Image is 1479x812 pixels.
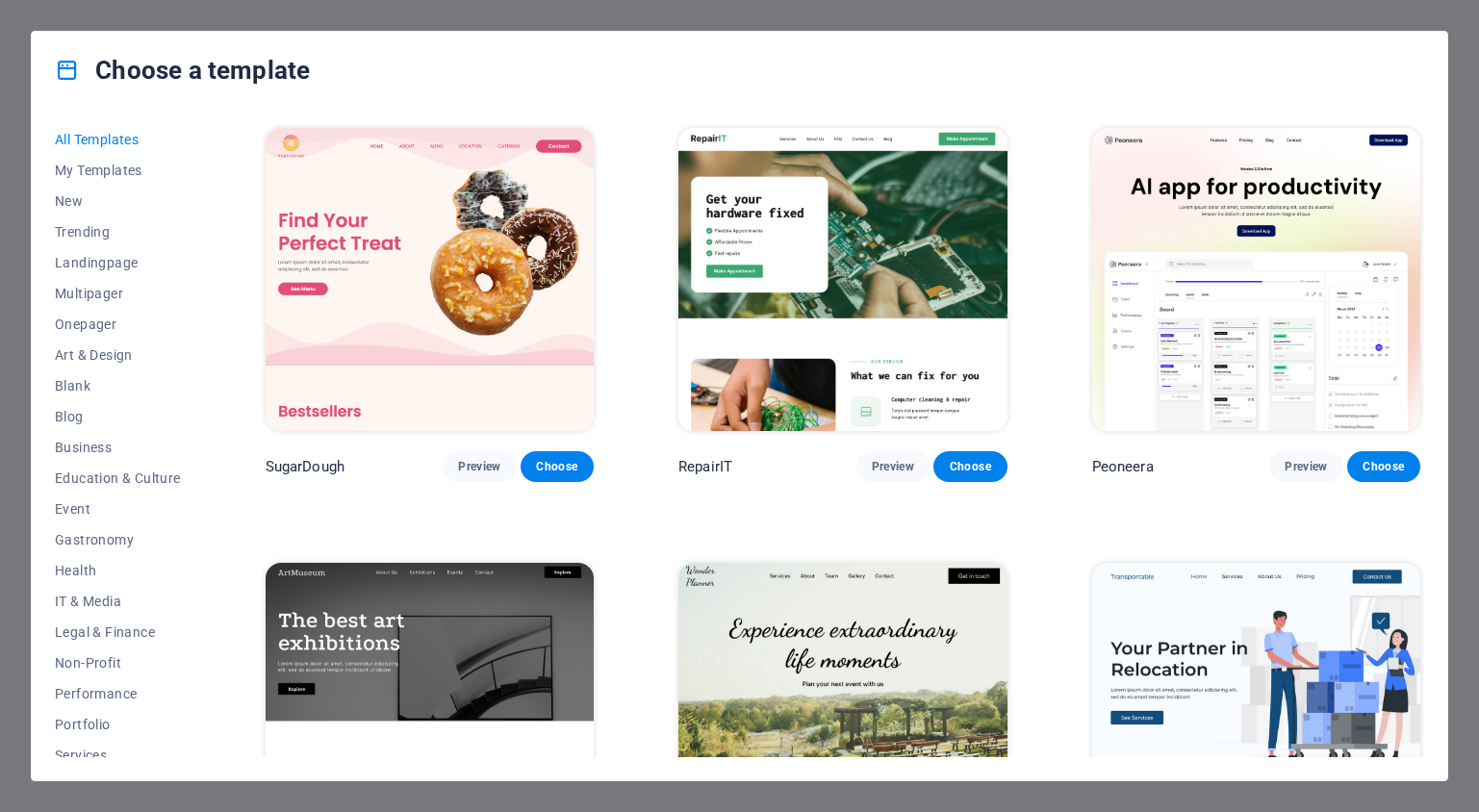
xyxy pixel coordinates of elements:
button: Preview [1269,451,1342,482]
button: Choose [521,451,594,482]
button: Onepager [55,309,181,340]
button: Non-Profit [55,647,181,678]
span: Business [55,440,181,455]
span: Choose [949,459,991,474]
button: Gastronomy [55,524,181,555]
span: Blog [55,409,181,424]
span: Event [55,501,181,517]
span: Gastronomy [55,532,181,547]
button: New [55,186,181,216]
span: Preview [872,459,914,474]
button: Landingpage [55,247,181,278]
span: Onepager [55,317,181,332]
button: Services [55,740,181,771]
span: Portfolio [55,717,181,732]
span: New [55,193,181,209]
button: Portfolio [55,709,181,740]
p: RepairIT [678,457,732,476]
img: RepairIT [678,128,1007,431]
span: Blank [55,378,181,393]
span: Landingpage [55,255,181,270]
button: Preview [856,451,930,482]
span: IT & Media [55,594,181,609]
button: Blank [55,370,181,401]
button: Multipager [55,278,181,309]
button: Health [55,555,181,586]
img: Peoneera [1092,128,1420,431]
button: All Templates [55,124,181,155]
span: Choose [1363,459,1405,474]
span: Services [55,748,181,763]
h4: Choose a template [55,55,310,86]
button: Performance [55,678,181,709]
button: My Templates [55,155,181,186]
span: Multipager [55,286,181,301]
span: Choose [536,459,578,474]
span: Legal & Finance [55,624,181,640]
button: Preview [443,451,516,482]
span: Performance [55,686,181,701]
span: Non-Profit [55,655,181,671]
button: Blog [55,401,181,432]
span: Preview [458,459,500,474]
span: My Templates [55,163,181,178]
span: Education & Culture [55,470,181,486]
button: Education & Culture [55,463,181,494]
span: Health [55,563,181,578]
span: Trending [55,224,181,240]
img: SugarDough [266,128,594,431]
button: Business [55,432,181,463]
button: Legal & Finance [55,617,181,647]
span: Art & Design [55,347,181,363]
button: Choose [933,451,1007,482]
button: Choose [1347,451,1420,482]
button: Event [55,494,181,524]
button: Trending [55,216,181,247]
button: IT & Media [55,586,181,617]
span: All Templates [55,132,181,147]
span: Preview [1285,459,1327,474]
button: Art & Design [55,340,181,370]
p: Peoneera [1092,457,1154,476]
p: SugarDough [266,457,344,476]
